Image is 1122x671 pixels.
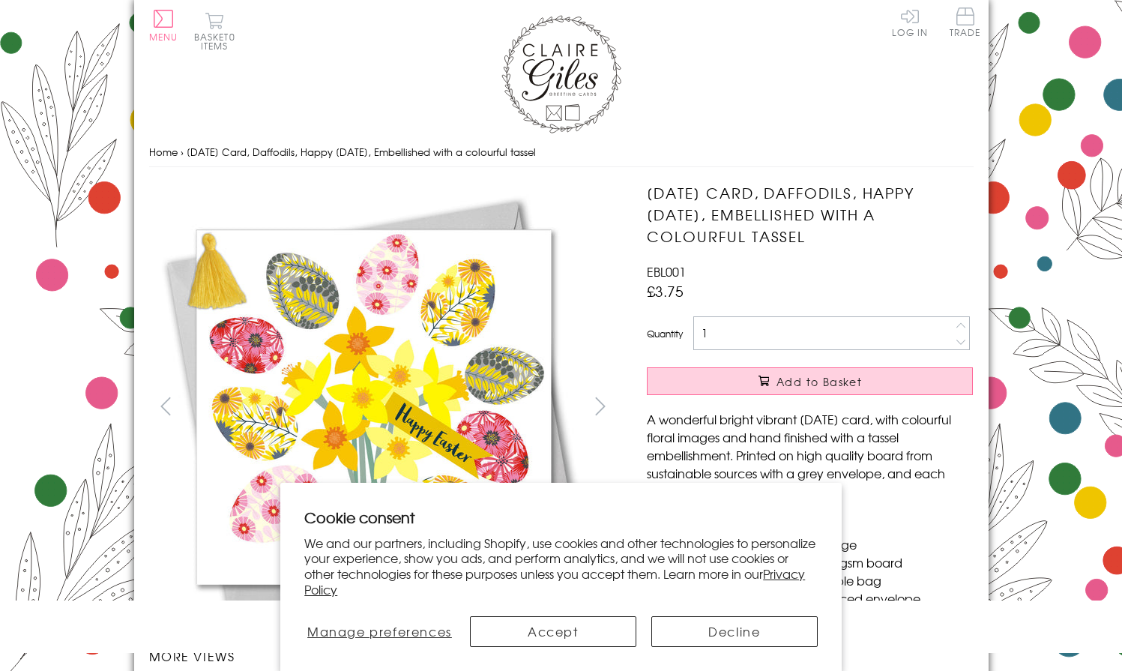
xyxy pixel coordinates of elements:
button: Manage preferences [304,616,454,647]
button: Decline [651,616,818,647]
p: A wonderful bright vibrant [DATE] card, with colourful floral images and hand finished with a tas... [647,410,973,500]
button: Accept [470,616,636,647]
button: Add to Basket [647,367,973,395]
span: 0 items [201,30,235,52]
span: [DATE] Card, Daffodils, Happy [DATE], Embellished with a colourful tassel [187,145,536,159]
p: We and our partners, including Shopify, use cookies and other technologies to personalize your ex... [304,535,818,598]
img: Easter Card, Daffodils, Happy Easter, Embellished with a colourful tassel [617,182,1067,632]
button: Menu [149,10,178,41]
button: prev [149,389,183,423]
h3: More views [149,647,618,665]
span: Manage preferences [307,622,452,640]
h2: Cookie consent [304,507,818,528]
span: Menu [149,30,178,43]
img: Claire Giles Greetings Cards [501,15,621,133]
label: Quantity [647,327,683,340]
span: Add to Basket [776,374,862,389]
button: Basket0 items [194,12,235,50]
img: Easter Card, Daffodils, Happy Easter, Embellished with a colourful tassel [148,182,598,632]
button: next [583,389,617,423]
span: › [181,145,184,159]
span: EBL001 [647,262,686,280]
a: Privacy Policy [304,565,805,598]
span: £3.75 [647,280,684,301]
a: Trade [950,7,981,40]
nav: breadcrumbs [149,137,974,168]
a: Log In [892,7,928,37]
a: Home [149,145,178,159]
h1: [DATE] Card, Daffodils, Happy [DATE], Embellished with a colourful tassel [647,182,973,247]
span: Trade [950,7,981,37]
